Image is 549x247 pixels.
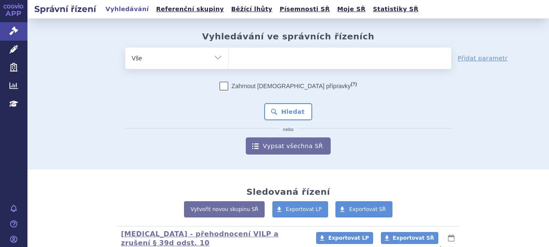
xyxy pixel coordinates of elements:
span: Exportovat SŘ [349,206,386,212]
a: Exportovat SŘ [335,201,392,217]
a: Statistiky SŘ [370,3,421,15]
i: nebo [279,127,298,132]
a: Moje SŘ [335,3,368,15]
span: Exportovat SŘ [393,235,434,241]
a: Exportovat LP [272,201,329,217]
h2: Vyhledávání ve správních řízeních [202,31,374,42]
button: Hledat [264,103,313,120]
a: Vyhledávání [103,3,151,15]
a: Referenční skupiny [154,3,226,15]
a: Přidat parametr [458,54,508,62]
a: [MEDICAL_DATA] - přehodnocení VILP a zrušení § 39d odst. 10 [121,230,279,247]
a: Vypsat všechna SŘ [246,137,331,155]
h2: Správní řízení [27,3,103,15]
span: Exportovat LP [328,235,369,241]
label: Zahrnout [DEMOGRAPHIC_DATA] přípravky [220,82,357,90]
h2: Sledovaná řízení [246,187,330,197]
a: Exportovat LP [316,232,373,244]
a: Exportovat SŘ [381,232,438,244]
a: Vytvořit novou skupinu SŘ [184,201,265,217]
span: Exportovat LP [286,206,322,212]
a: Běžící lhůty [229,3,275,15]
abbr: (?) [351,81,357,87]
a: Písemnosti SŘ [277,3,332,15]
button: lhůty [447,233,455,243]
